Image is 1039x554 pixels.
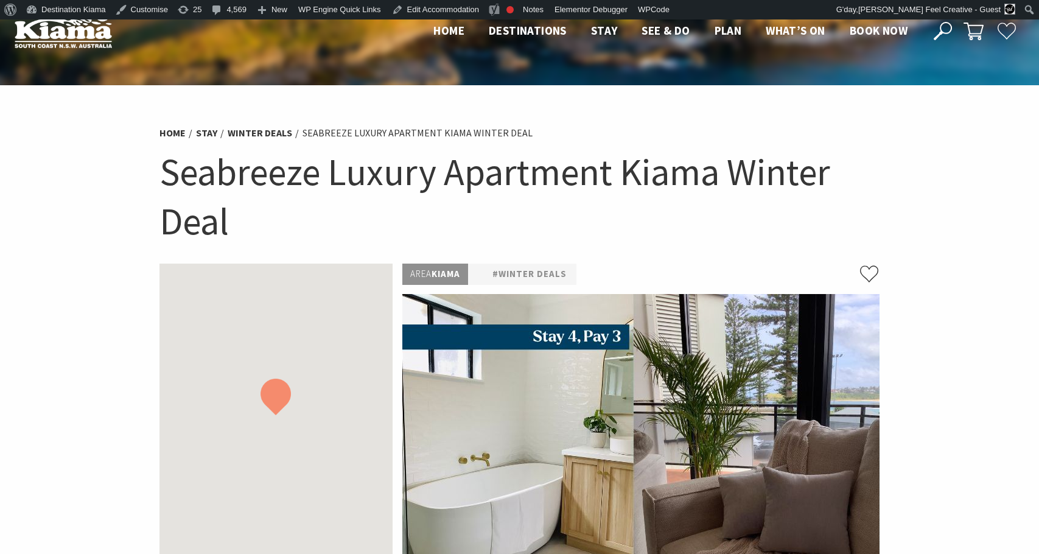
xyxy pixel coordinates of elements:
[858,5,1001,14] span: [PERSON_NAME] Feel Creative - Guest
[159,147,880,245] h1: Seabreeze Luxury Apartment Kiama Winter Deal
[410,268,432,279] span: Area
[433,23,464,38] span: Home
[850,23,908,38] span: Book now
[159,127,186,139] a: Home
[766,23,825,38] span: What’s On
[421,21,920,41] nav: Main Menu
[642,23,690,38] span: See & Do
[506,6,514,13] div: Focus keyphrase not set
[715,23,742,38] span: Plan
[492,267,567,282] a: #Winter Deals
[228,127,292,139] a: Winter Deals
[303,125,533,141] li: Seabreeze Luxury Apartment Kiama Winter Deal
[402,264,468,285] p: Kiama
[196,127,217,139] a: Stay
[489,23,567,38] span: Destinations
[15,15,112,48] img: Kiama Logo
[591,23,618,38] span: Stay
